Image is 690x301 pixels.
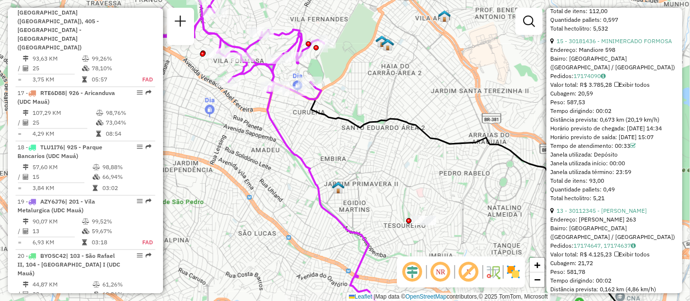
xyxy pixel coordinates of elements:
i: Tempo total em rota [93,185,98,191]
div: Endereço: [PERSON_NAME] 263 [550,215,678,224]
td: 107,29 KM [32,108,96,118]
td: 93,63 KM [32,54,82,63]
i: Total de Atividades [23,174,29,180]
span: Ocultar deslocamento [401,260,424,284]
span: Peso: 581,78 [550,268,585,275]
div: Tempo de atendimento: 00:33 [550,142,678,150]
i: % de utilização do peso [96,110,103,116]
em: Rota exportada [146,253,151,258]
em: Rota exportada [146,198,151,204]
td: 98,88% [102,162,151,172]
i: Distância Total [23,219,29,224]
div: Distância prevista: 0,673 km (20,19 km/h) [550,115,678,124]
a: OpenStreetMap [406,293,447,300]
span: + [534,259,541,271]
td: 59,67% [91,226,131,236]
a: 17174647, 17174637 [574,242,636,249]
i: % de utilização do peso [82,56,89,62]
td: 15 [32,172,92,182]
div: Total hectolitro: 5,532 [550,24,678,33]
span: Ocultar NR [429,260,452,284]
td: 4,29 KM [32,129,96,139]
td: FAD [131,75,153,84]
i: Tempo total em rota [82,77,87,82]
a: 13 - 30112345 - [PERSON_NAME] [557,207,647,214]
span: | 201 - Vila Metalurgica (UDC Mauá) [17,198,95,214]
td: = [17,75,22,84]
td: / [17,226,22,236]
div: Total de itens: 93,00 [550,176,678,185]
i: Total de Atividades [23,228,29,234]
span: Cubagem: 20,59 [550,90,593,97]
td: 32 [32,289,92,299]
img: 608 UDC Full Vila Formosa (antiga 2) [381,38,394,51]
span: 18 - [17,143,102,159]
em: Opções [137,90,143,95]
td: / [17,172,22,182]
td: 98,76% [105,108,151,118]
i: % de utilização do peso [93,282,100,287]
span: Exibir rótulo [457,260,480,284]
td: 6,93 KM [32,238,82,247]
em: Rota exportada [146,90,151,95]
td: 03:18 [91,238,131,247]
a: 17174090 [574,72,606,79]
span: Exibir todos [614,81,650,88]
span: 19 - [17,198,95,214]
span: BYO5C42 [40,252,66,259]
span: | 103 - São Rafael II, 104 - [GEOGRAPHIC_DATA] I (UDC Mauá) [17,252,120,277]
img: 608 UDC Full Vila Formosa [376,35,388,48]
span: − [534,273,541,285]
a: Zoom in [530,258,544,272]
i: Observações [601,73,606,79]
td: 99,26% [91,54,131,63]
i: Distância Total [23,282,29,287]
i: Total de Atividades [23,291,29,297]
a: Zoom out [530,272,544,287]
a: Exibir filtros [519,12,539,31]
i: Observações [631,243,636,249]
i: Distância Total [23,164,29,170]
td: / [17,63,22,73]
img: Exibir/Ocultar setores [506,264,521,280]
div: Endereço: Mandiore 598 [550,46,678,54]
span: | 925 - Parque Bancarios (UDC Mauá) [17,143,102,159]
img: 615 UDC Light WCL Jardim Brasília [438,10,451,22]
i: % de utilização da cubagem [93,291,100,297]
div: Valor total: R$ 4.125,23 [550,250,678,259]
td: 78,10% [91,63,131,73]
td: 73,04% [105,118,151,127]
div: Horário previsto de chegada: [DATE] 14:34 [550,124,678,133]
i: % de utilização da cubagem [96,120,103,126]
div: Pedidos: [550,72,678,80]
span: Peso: 587,53 [550,98,585,106]
span: RTE6D88 [40,89,65,96]
td: 13 [32,226,82,236]
span: | 926 - Aricanduva (UDC Mauá) [17,89,115,105]
div: Total de itens: 112,00 [550,7,678,16]
td: / [17,289,22,299]
td: / [17,118,22,127]
td: 03:02 [102,183,151,193]
a: Leaflet [349,293,372,300]
span: 17 - [17,89,115,105]
span: | [374,293,375,300]
div: Tempo dirigindo: 00:02 [550,276,678,285]
div: Map data © contributors,© 2025 TomTom, Microsoft [346,293,550,301]
span: TLU1I76 [40,143,63,151]
div: Bairro: [GEOGRAPHIC_DATA] ([GEOGRAPHIC_DATA] / [GEOGRAPHIC_DATA]) [550,224,678,241]
a: Nova sessão e pesquisa [171,12,190,33]
div: Horário previsto de saída: [DATE] 15:07 [550,133,678,142]
div: Distância prevista: 0,162 km (4,86 km/h) [550,285,678,294]
td: FAD [131,238,153,247]
i: Tempo total em rota [82,239,87,245]
td: 66,94% [102,172,151,182]
div: Bairro: [GEOGRAPHIC_DATA] ([GEOGRAPHIC_DATA] / [GEOGRAPHIC_DATA]) [550,54,678,72]
i: % de utilização da cubagem [82,65,89,71]
div: Janela utilizada: Depósito [550,150,678,159]
td: 61,26% [102,280,151,289]
em: Opções [137,198,143,204]
i: Tempo total em rota [96,131,101,137]
td: 69,26% [102,289,151,299]
div: Quantidade pallets: 0,49 [550,185,678,194]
